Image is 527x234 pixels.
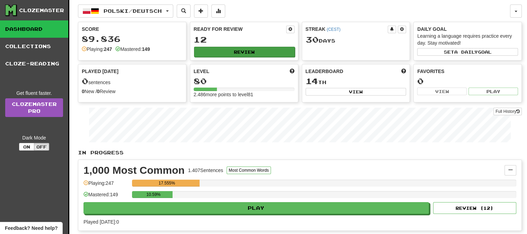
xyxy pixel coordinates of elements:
[5,225,58,232] span: Open feedback widget
[82,88,183,95] div: New / Review
[104,46,112,52] strong: 247
[34,143,49,151] button: Off
[433,202,516,214] button: Review (12)
[188,167,223,174] div: 1.407 Sentences
[78,4,173,18] button: Polski/Deutsch
[78,149,522,156] p: In Progress
[306,35,406,44] div: Day s
[82,68,118,75] span: Played [DATE]
[194,26,286,33] div: Ready for Review
[401,68,406,75] span: This week in points, UTC
[306,26,388,33] div: Streak
[84,165,185,175] div: 1,000 Most Common
[194,47,295,57] button: Review
[82,76,88,86] span: 0
[5,98,63,117] a: ClozemasterPro
[417,48,518,56] button: Seta dailygoal
[194,68,209,75] span: Level
[417,26,518,33] div: Daily Goal
[417,68,518,75] div: Favorites
[134,180,199,187] div: 17.555%
[290,68,295,75] span: Score more points to level up
[194,35,295,44] div: 12
[417,77,518,85] div: 0
[194,4,208,18] button: Add sentence to collection
[82,26,183,33] div: Score
[5,134,63,141] div: Dark Mode
[19,7,64,14] div: Clozemaster
[306,68,343,75] span: Leaderboard
[84,202,429,214] button: Play
[417,33,518,46] div: Learning a language requires practice every day. Stay motivated!
[115,46,150,53] div: Mastered:
[454,49,478,54] span: a daily
[97,89,100,94] strong: 0
[227,166,271,174] button: Most Common Words
[82,77,183,86] div: sentences
[194,77,295,85] div: 80
[417,88,467,95] button: View
[84,219,119,225] span: Played [DATE]: 0
[211,4,225,18] button: More stats
[493,108,522,115] button: Full History
[82,89,85,94] strong: 0
[327,27,341,32] a: (CEST)
[142,46,150,52] strong: 149
[84,191,129,202] div: Mastered: 149
[306,76,318,86] span: 14
[82,35,183,43] div: 89.836
[82,46,112,53] div: Playing:
[468,88,518,95] button: Play
[194,91,295,98] div: 2.486 more points to level 81
[19,143,34,151] button: On
[104,8,162,14] span: Polski / Deutsch
[306,35,319,44] span: 30
[306,77,406,86] div: th
[134,191,173,198] div: 10.59%
[306,88,406,96] button: View
[5,90,63,97] div: Get fluent faster.
[84,180,129,191] div: Playing: 247
[177,4,191,18] button: Search sentences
